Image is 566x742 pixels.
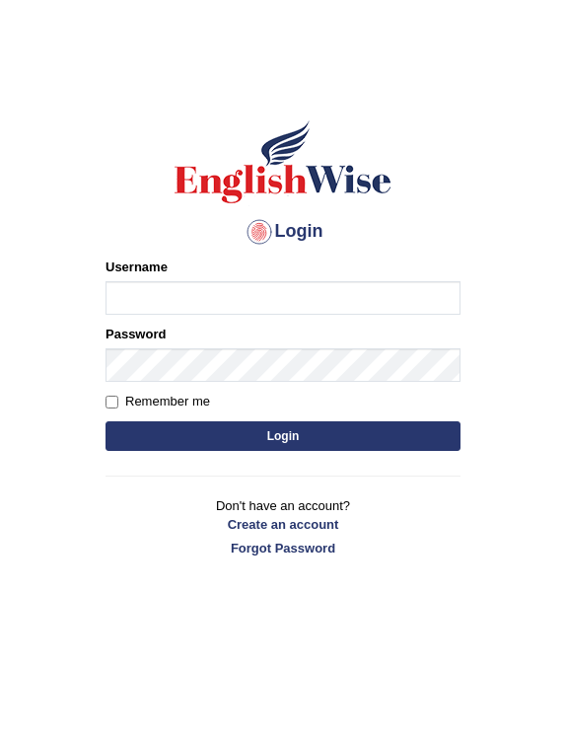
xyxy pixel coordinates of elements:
[106,496,460,557] p: Don't have an account?
[106,325,166,343] label: Password
[106,515,460,534] a: Create an account
[106,396,118,408] input: Remember me
[106,392,210,411] label: Remember me
[106,216,460,248] h4: Login
[171,117,395,206] img: Logo of English Wise sign in for intelligent practice with AI
[106,258,168,276] label: Username
[106,539,460,557] a: Forgot Password
[106,421,460,451] button: Login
